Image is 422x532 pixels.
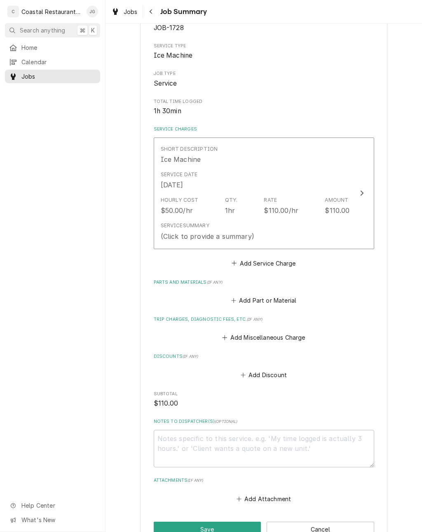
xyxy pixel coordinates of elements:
[161,196,199,204] div: Hourly Cost
[154,98,374,116] div: Total Time Logged
[161,180,183,190] div: [DATE]
[21,58,96,66] span: Calendar
[230,257,297,269] button: Add Service Charge
[21,516,95,524] span: What's New
[325,205,349,215] div: $110.00
[154,353,374,360] label: Discounts
[154,106,374,116] span: Total Time Logged
[154,79,374,89] span: Job Type
[154,51,374,61] span: Service Type
[21,501,95,510] span: Help Center
[7,6,19,17] div: C
[154,316,374,343] div: Trip Charges, Diagnostic Fees, etc.
[154,399,374,408] span: Subtotal
[161,154,201,164] div: Ice Machine
[154,70,374,88] div: Job Type
[5,499,100,512] a: Go to Help Center
[154,98,374,105] span: Total Time Logged
[154,126,374,269] div: Service Charges
[154,70,374,77] span: Job Type
[154,126,374,133] label: Service Charges
[21,43,96,52] span: Home
[154,51,193,59] span: Ice Machine
[154,391,374,408] div: Subtotal
[154,418,374,425] label: Notes to Dispatcher(s)
[154,477,374,504] div: Attachments
[154,279,374,286] label: Parts and Materials
[87,6,98,17] div: JG
[20,26,65,35] span: Search anything
[235,493,293,504] button: Add Attachment
[154,353,374,380] div: Discounts
[325,196,348,204] div: Amount
[5,513,100,527] a: Go to What's New
[188,478,203,483] span: ( if any )
[154,43,374,61] div: Service Type
[91,26,95,35] span: K
[154,399,178,407] span: $110.00
[154,279,374,306] div: Parts and Materials
[225,205,235,215] div: 1hr
[161,231,254,241] div: (Click to provide a summary)
[215,419,238,424] span: ( optional )
[154,477,374,484] label: Attachments
[183,354,198,359] span: ( if any )
[158,6,207,17] span: Job Summary
[21,7,82,16] div: Coastal Restaurant Repair
[161,222,209,229] div: Service Summary
[87,6,98,17] div: James Gatton's Avatar
[207,280,223,285] span: ( if any )
[225,196,238,204] div: Qty.
[154,24,184,32] span: JOB-1728
[145,5,158,18] button: Navigate back
[247,317,263,322] span: ( if any )
[221,332,307,343] button: Add Miscellaneous Charge
[154,107,181,115] span: 1h 30min
[154,15,374,33] div: Roopairs Job ID
[5,70,100,83] a: Jobs
[161,171,198,178] div: Service Date
[154,79,177,87] span: Service
[21,72,96,81] span: Jobs
[230,295,298,306] button: Add Part or Material
[154,43,374,49] span: Service Type
[161,205,193,215] div: $50.00/hr
[161,145,218,153] div: Short Description
[154,138,374,249] button: Update Line Item
[154,316,374,323] label: Trip Charges, Diagnostic Fees, etc.
[154,391,374,397] span: Subtotal
[80,26,85,35] span: ⌘
[264,205,298,215] div: $110.00/hr
[264,196,277,204] div: Rate
[239,369,288,380] button: Add Discount
[154,418,374,467] div: Notes to Dispatcher(s)
[5,55,100,69] a: Calendar
[5,41,100,54] a: Home
[154,23,374,33] span: Roopairs Job ID
[108,5,141,19] a: Jobs
[5,23,100,37] button: Search anything⌘K
[124,7,138,16] span: Jobs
